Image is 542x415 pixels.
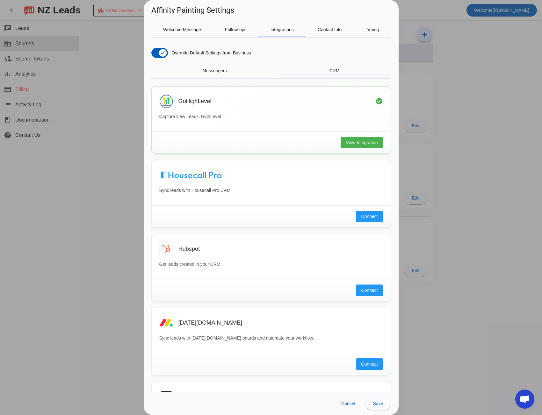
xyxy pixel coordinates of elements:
span: Integrations [271,27,294,32]
img: GoHighLevel [159,94,173,108]
span: Cancel [341,401,355,406]
span: Timing [365,27,379,32]
h3: GoHighLevel [178,98,212,104]
span: Follow-ups [225,27,247,32]
img: Pipe Drive [159,390,173,404]
label: Override Default Settings from Business [170,50,251,56]
span: Contact Info [318,27,342,32]
button: Cancel [336,397,360,410]
span: Messengers [202,68,227,73]
h1: Affinity Painting Settings [151,5,234,15]
p: Get leads created in your CRM [159,261,383,268]
span: Connect [361,287,378,293]
span: Connect [361,361,378,367]
img: Hubspot [159,242,173,256]
button: Connect [356,285,383,296]
button: Connect [356,358,383,370]
button: Connect [356,211,383,222]
span: Connect [361,213,378,220]
p: Capture New Leads. HighLevel [159,113,383,120]
img: Monday.com [159,316,173,330]
p: Sync leads with Housecall Pro CRM [159,187,383,194]
h3: Hubspot [178,246,200,252]
div: Open chat [515,390,534,409]
span: View Integration [346,139,378,146]
p: Sync leads with [DATE][DOMAIN_NAME] boards and automate your workflow. [159,335,383,341]
button: View Integration [341,137,383,148]
h3: [DATE][DOMAIN_NAME] [178,320,242,326]
span: Welcome Message [163,27,201,32]
span: CRM [329,68,340,73]
button: Save [365,397,391,410]
mat-icon: check_circle [375,97,383,105]
span: Save [373,401,383,406]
